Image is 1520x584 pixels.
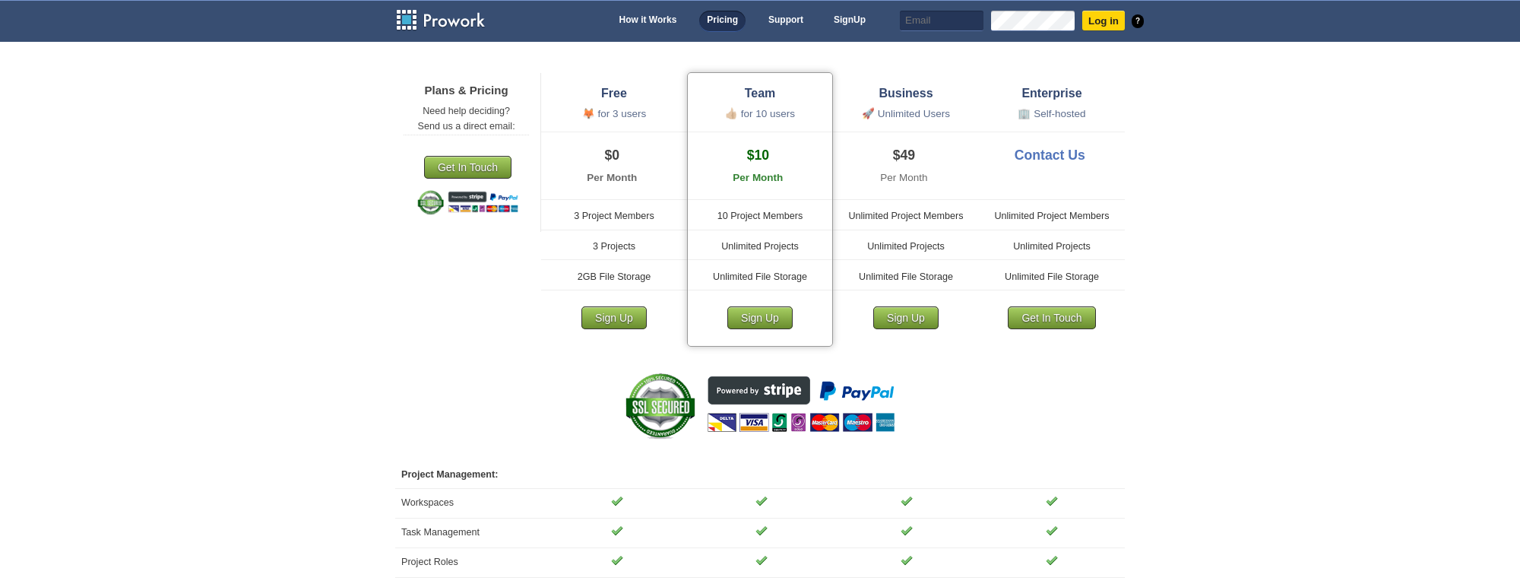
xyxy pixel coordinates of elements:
li: 10 Project Members [688,200,832,230]
input: Email [900,11,983,31]
a: Contact Us [1015,148,1085,163]
img: tick.png [1046,554,1058,567]
img: tick.png [755,495,768,507]
small: Per Month [587,172,637,183]
a: Get In Touch [1008,306,1095,329]
img: tick.png [611,554,623,567]
input: Log in [1082,11,1125,30]
small: Per Month [733,172,783,183]
li: Team [688,73,832,132]
a: Support [761,11,811,32]
li: $10 [688,132,832,200]
li: Enterprise [979,73,1125,132]
li: 3 Projects [541,230,687,261]
a: Prowork [395,8,505,32]
img: tick.png [901,554,913,567]
small: 👍🏼 for 10 users [725,108,795,119]
img: tick.png [1046,495,1058,507]
a: Sign Up [581,306,647,329]
a: Sign Up [727,306,793,329]
a: SignUp [826,11,873,32]
img: tick.png [901,495,913,507]
img: tick.png [611,495,623,507]
td: Task Management [395,519,545,548]
td: Workspaces [395,489,545,519]
img: stripe_secure.png [413,185,522,219]
li: Free [541,73,687,132]
li: Unlimited Projects [833,230,979,261]
small: Per Month [880,172,927,183]
li: Unlimited Projects [979,230,1125,261]
li: $49 [833,132,979,200]
img: tick.png [901,525,913,537]
h4: Plans & Pricing [404,81,529,100]
img: tick.png [755,525,768,537]
li: Unlimited Project Members [979,200,1125,230]
img: tick.png [611,525,623,537]
a: Get In Touch [424,156,511,179]
a: How it Works [612,11,685,32]
img: stripe_secure.png [614,357,906,449]
li: Unlimited File Storage [688,260,832,290]
a: Pricing [699,11,746,32]
li: 2GB File Storage [541,260,687,290]
li: Unlimited File Storage [979,260,1125,290]
td: Project Roles [395,548,545,578]
li: Unlimited Projects [688,230,832,261]
li: 3 Project Members [541,200,687,230]
img: tick.png [1046,525,1058,537]
small: 🦊 for 3 users [582,108,647,119]
small: 🏢 Self-hosted [1018,108,1085,119]
li: Business [833,73,979,132]
a: ? [1132,14,1144,28]
a: Sign Up [873,306,939,329]
li: Unlimited File Storage [833,260,979,290]
li: $0 [541,132,687,200]
small: 🚀 Unlimited Users [862,108,950,119]
th: Project Management: [395,453,1125,488]
p: Need help deciding? Send us a direct email: [404,103,529,134]
img: tick.png [755,554,768,567]
li: Unlimited Project Members [833,200,979,230]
